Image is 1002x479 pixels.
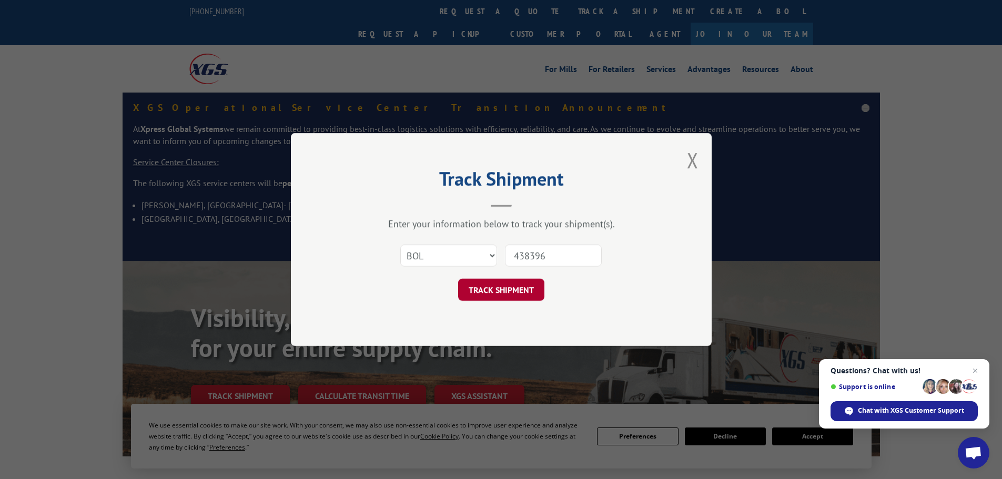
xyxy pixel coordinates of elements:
[687,146,699,174] button: Close modal
[858,406,964,415] span: Chat with XGS Customer Support
[831,401,978,421] span: Chat with XGS Customer Support
[831,366,978,375] span: Questions? Chat with us!
[831,383,919,391] span: Support is online
[505,244,602,267] input: Number(s)
[958,437,989,468] a: Open chat
[343,218,659,230] div: Enter your information below to track your shipment(s).
[458,279,544,301] button: TRACK SHIPMENT
[343,171,659,191] h2: Track Shipment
